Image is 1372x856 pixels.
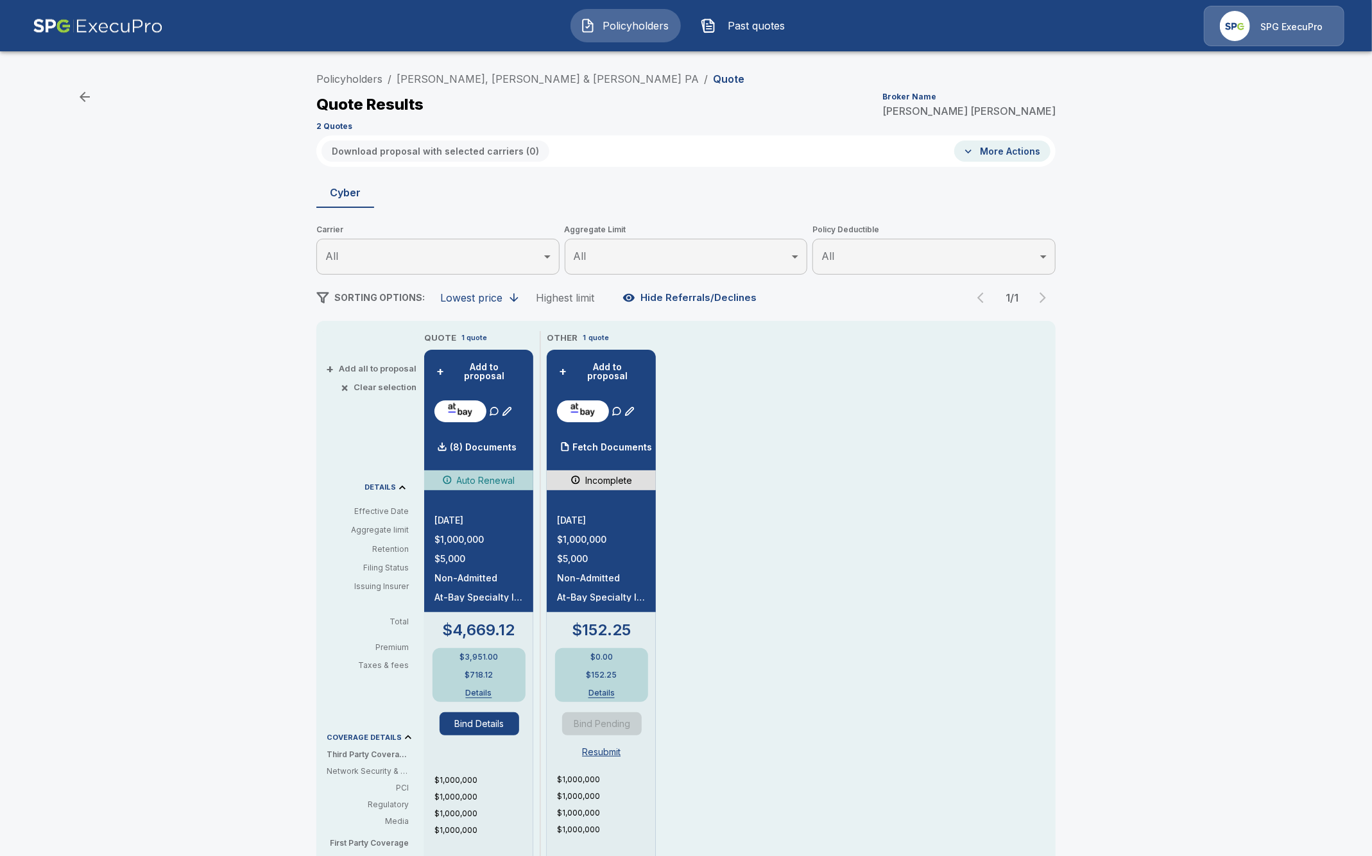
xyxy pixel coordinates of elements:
p: Filing Status [327,562,409,574]
span: + [326,364,334,373]
span: Aggregate Limit [565,223,808,236]
p: Auto Renewal [457,474,515,487]
p: [PERSON_NAME] [PERSON_NAME] [882,106,1056,116]
p: $1,000,000 [557,774,656,785]
p: 1 quote [461,332,487,343]
button: Details [450,689,508,697]
span: Bind Details [440,712,528,735]
p: $1,000,000 [557,791,656,802]
span: Policy Deductible [812,223,1056,236]
p: $1,000,000 [434,808,533,819]
a: Policyholders [316,73,382,85]
p: Taxes & fees [327,662,419,669]
p: First Party Coverage [327,837,419,849]
button: +Add to proposal [434,360,523,383]
p: Non-Admitted [557,574,646,583]
p: 1 / 1 [999,293,1025,303]
span: Policyholders [601,18,671,33]
button: Past quotes IconPast quotes [691,9,802,42]
p: PCI: Covers fines or penalties imposed by banks or credit card companies [327,782,409,794]
button: Bind Details [440,712,519,735]
span: SORTING OPTIONS: [334,292,425,303]
p: DETAILS [364,484,396,491]
div: Lowest price [440,291,502,304]
span: + [436,367,444,376]
p: [DATE] [557,516,646,525]
span: All [574,250,587,262]
p: $1,000,000 [434,825,533,836]
p: Media: When your content triggers legal action against you (e.g. - libel, plagiarism) [327,816,409,827]
p: Network Security & Privacy Liability: Third party liability costs [327,766,409,777]
p: Premium [327,644,419,651]
p: Total [327,618,419,626]
button: More Actions [954,141,1050,162]
p: $1,000,000 [434,775,533,786]
p: $3,951.00 [459,653,498,661]
button: +Add all to proposal [329,364,416,373]
img: Past quotes Icon [701,18,716,33]
img: AA Logo [33,6,163,46]
p: $152.25 [586,671,617,679]
p: Third Party Coverage [327,749,419,760]
p: 2 Quotes [316,123,352,130]
span: Past quotes [721,18,792,33]
p: Fetch Documents [572,443,652,452]
button: Download proposal with selected carriers (0) [322,141,549,162]
p: (8) Documents [450,443,517,452]
p: Broker Name [882,93,936,101]
img: atbaycybersurplus [560,400,606,420]
p: $5,000 [434,554,523,563]
p: 1 [583,332,586,343]
p: At-Bay Specialty Insurance Company [557,593,646,602]
p: $718.12 [465,671,493,679]
p: quote [588,332,609,343]
button: Details [573,689,630,697]
button: ×Clear selection [343,383,416,391]
p: $0.00 [590,653,613,661]
span: + [559,367,567,376]
span: Carrier [316,223,560,236]
a: Agency IconSPG ExecuPro [1204,6,1344,46]
p: $1,000,000 [434,535,523,544]
p: $1,000,000 [557,807,656,819]
p: QUOTE [424,332,456,345]
p: SPG ExecuPro [1260,21,1323,33]
img: atbaycybersurplus [437,400,484,420]
div: Highest limit [536,291,594,304]
p: Regulatory: In case you're fined by regulators (e.g., for breaching consumer privacy) [327,799,409,810]
p: $5,000 [557,554,646,563]
li: / [388,71,391,87]
p: $1,000,000 [434,791,533,803]
button: Policyholders IconPolicyholders [570,9,681,42]
p: Quote [713,74,744,84]
p: $1,000,000 [557,535,646,544]
img: Agency Icon [1220,11,1250,41]
p: $152.25 [572,622,631,638]
p: Effective Date [327,506,409,517]
span: All [325,250,338,262]
p: [DATE] [434,516,523,525]
span: × [341,383,348,391]
button: +Add to proposal [557,360,646,383]
span: All [821,250,834,262]
p: $1,000,000 [557,824,656,835]
a: [PERSON_NAME], [PERSON_NAME] & [PERSON_NAME] PA [397,73,699,85]
p: Retention [327,544,409,555]
img: Policyholders Icon [580,18,596,33]
p: Non-Admitted [434,574,523,583]
span: Another Quote Requested To Bind [562,712,651,735]
button: Resubmit [577,740,626,764]
button: Hide Referrals/Declines [620,286,762,310]
p: $4,669.12 [443,622,515,638]
p: COVERAGE DETAILS [327,734,402,741]
button: Cyber [316,177,374,208]
p: Aggregate limit [327,524,409,536]
p: OTHER [547,332,578,345]
p: Incomplete [585,474,632,487]
p: Issuing Insurer [327,581,409,592]
p: Quote Results [316,97,424,112]
li: / [704,71,708,87]
p: At-Bay Specialty Insurance Company [434,593,523,602]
